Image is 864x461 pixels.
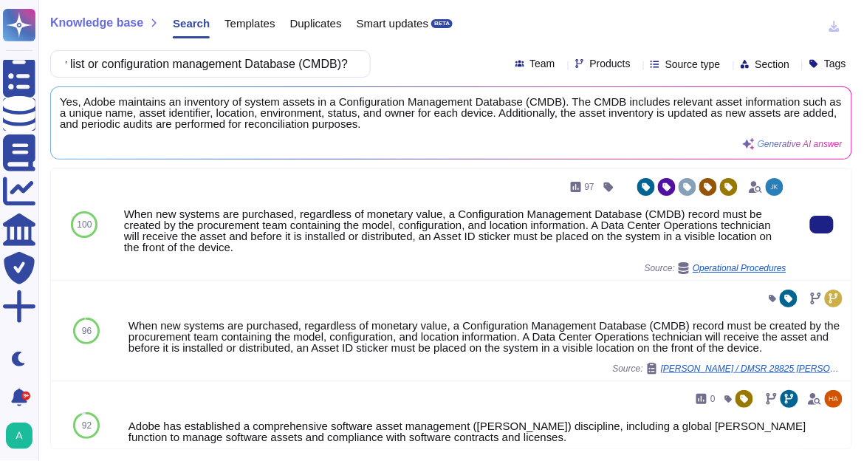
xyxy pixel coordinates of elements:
[758,140,843,148] span: Generative AI answer
[290,18,342,29] span: Duplicates
[590,58,631,69] span: Products
[766,178,784,196] img: user
[50,17,143,29] span: Knowledge base
[128,420,846,443] div: Adobe has established a comprehensive software asset management ([PERSON_NAME]) discipline, inclu...
[82,327,92,335] span: 96
[693,264,786,273] span: Operational Procedures
[173,18,210,29] span: Search
[431,19,453,28] div: BETA
[224,18,275,29] span: Templates
[661,364,846,373] span: [PERSON_NAME] / DMSR 28825 [PERSON_NAME] Reuters 43705 Adobe TPRM High Risk Survey
[613,363,846,375] span: Source:
[645,262,786,274] span: Source:
[82,421,92,430] span: 92
[585,182,594,191] span: 97
[124,208,786,253] div: When new systems are purchased, regardless of monetary value, a Configuration Management Database...
[58,51,355,77] input: Search a question or template...
[77,220,92,229] span: 100
[128,320,846,353] div: When new systems are purchased, regardless of monetary value, a Configuration Management Database...
[755,59,790,69] span: Section
[825,390,843,408] img: user
[6,423,32,449] img: user
[357,18,429,29] span: Smart updates
[21,392,30,400] div: 9+
[530,58,555,69] span: Team
[665,59,721,69] span: Source type
[3,420,43,452] button: user
[60,96,843,129] span: Yes, Adobe maintains an inventory of system assets in a Configuration Management Database (CMDB)....
[824,58,846,69] span: Tags
[710,395,716,403] span: 0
